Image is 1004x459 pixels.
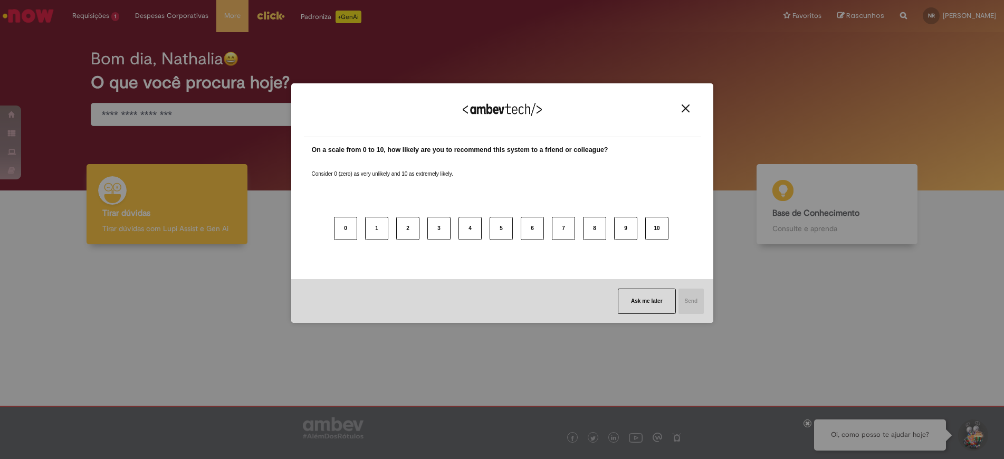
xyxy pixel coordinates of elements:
button: 10 [645,217,668,240]
button: 9 [614,217,637,240]
button: 4 [458,217,482,240]
img: Close [682,104,690,112]
button: 3 [427,217,451,240]
button: Close [678,104,693,113]
button: 2 [396,217,419,240]
label: On a scale from 0 to 10, how likely are you to recommend this system to a friend or colleague? [312,145,608,155]
button: 6 [521,217,544,240]
button: 5 [490,217,513,240]
button: 7 [552,217,575,240]
label: Consider 0 (zero) as very unlikely and 10 as extremely likely. [312,158,453,178]
button: 1 [365,217,388,240]
button: 0 [334,217,357,240]
button: 8 [583,217,606,240]
button: Ask me later [618,289,675,314]
img: Logo Ambevtech [463,103,542,116]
